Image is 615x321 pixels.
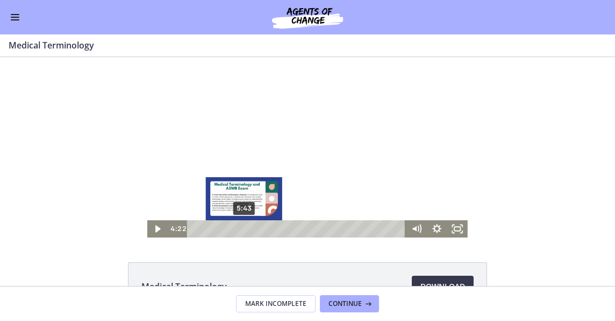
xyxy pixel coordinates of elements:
button: Continue [320,295,379,312]
button: Mark Incomplete [236,295,316,312]
h3: Medical Terminology [9,39,593,52]
button: Fullscreen [447,163,468,180]
div: Playbar [195,163,401,180]
button: Play Video [147,163,168,180]
span: Medical Terminology [141,280,227,293]
span: Download [420,280,465,293]
button: Mute [406,163,427,180]
a: Download [412,276,474,297]
span: Mark Incomplete [245,299,306,308]
img: Agents of Change Social Work Test Prep [243,4,372,30]
span: Continue [328,299,362,308]
button: Enable menu [9,11,22,24]
button: Show settings menu [427,163,447,180]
